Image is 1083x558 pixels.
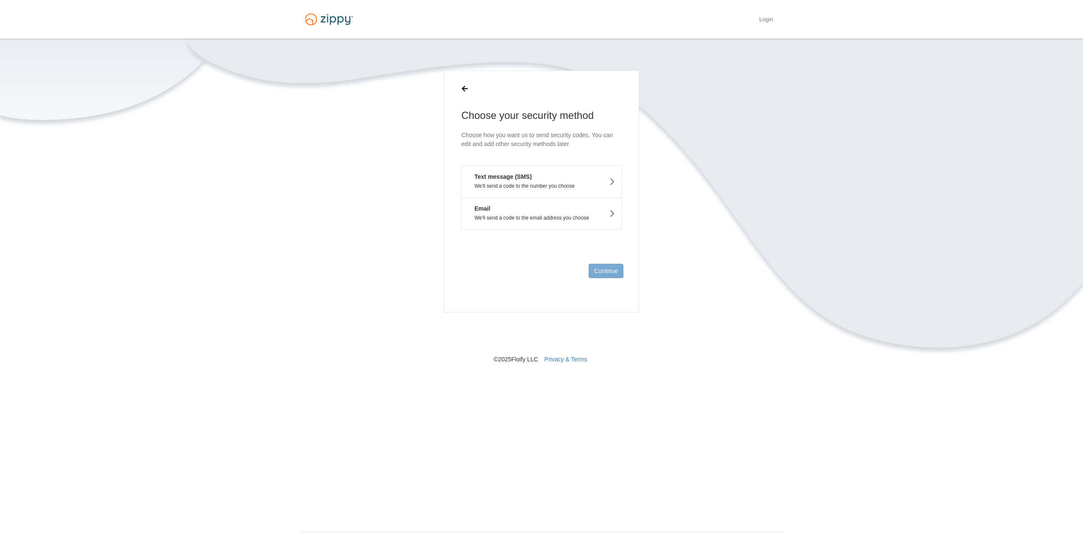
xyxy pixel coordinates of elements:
[300,9,358,29] img: Logo
[544,356,587,363] a: Privacy & Terms
[468,204,490,213] em: Email
[468,183,615,189] p: We'll send a code to the number you choose
[759,16,773,25] a: Login
[468,215,615,221] p: We'll send a code to the email address you choose
[461,166,622,197] button: Text message (SMS)We'll send a code to the number you choose
[461,197,622,230] button: EmailWe'll send a code to the email address you choose
[461,109,622,122] h1: Choose your security method
[589,264,623,278] button: Continue
[461,131,622,149] p: Choose how you want us to send security codes. You can edit and add other security methods later.
[300,313,783,364] nav: © 2025 Floify LLC
[468,172,532,181] em: Text message (SMS)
